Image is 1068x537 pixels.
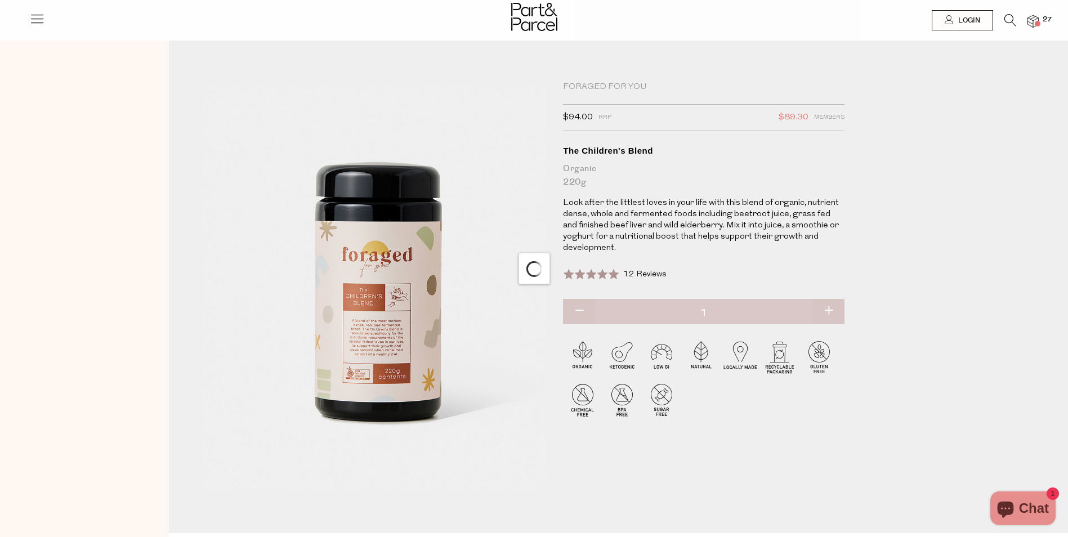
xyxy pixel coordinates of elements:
[563,380,602,419] img: P_P-ICONS-Live_Bec_V11_Chemical_Free.svg
[563,198,844,254] p: Look after the littlest loves in your life with this blend of organic, nutrient dense, whole and ...
[623,270,667,279] span: 12 Reviews
[203,86,546,491] img: The Children's Blend
[721,337,760,377] img: P_P-ICONS-Live_Bec_V11_Locally_Made_2.svg
[602,380,642,419] img: P_P-ICONS-Live_Bec_V11_BPA_Free.svg
[511,3,557,31] img: Part&Parcel
[955,16,980,25] span: Login
[1040,15,1054,25] span: 27
[987,491,1059,528] inbox-online-store-chat: Shopify online store chat
[602,337,642,377] img: P_P-ICONS-Live_Bec_V11_Ketogenic.svg
[563,82,844,93] div: Foraged For You
[563,299,844,327] input: QTY The Children's Blend
[563,145,844,156] div: The Children's Blend
[642,337,681,377] img: P_P-ICONS-Live_Bec_V11_Low_Gi.svg
[563,162,844,189] div: Organic 220g
[760,337,799,377] img: P_P-ICONS-Live_Bec_V11_Recyclable_Packaging.svg
[779,110,808,125] span: $89.30
[814,110,844,125] span: Members
[642,380,681,419] img: P_P-ICONS-Live_Bec_V11_Sugar_Free.svg
[598,110,611,125] span: RRP
[563,110,593,125] span: $94.00
[799,337,839,377] img: P_P-ICONS-Live_Bec_V11_Gluten_Free.svg
[563,337,602,377] img: P_P-ICONS-Live_Bec_V11_Organic.svg
[681,337,721,377] img: P_P-ICONS-Live_Bec_V11_Natural.svg
[932,10,993,30] a: Login
[1027,15,1039,27] a: 27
